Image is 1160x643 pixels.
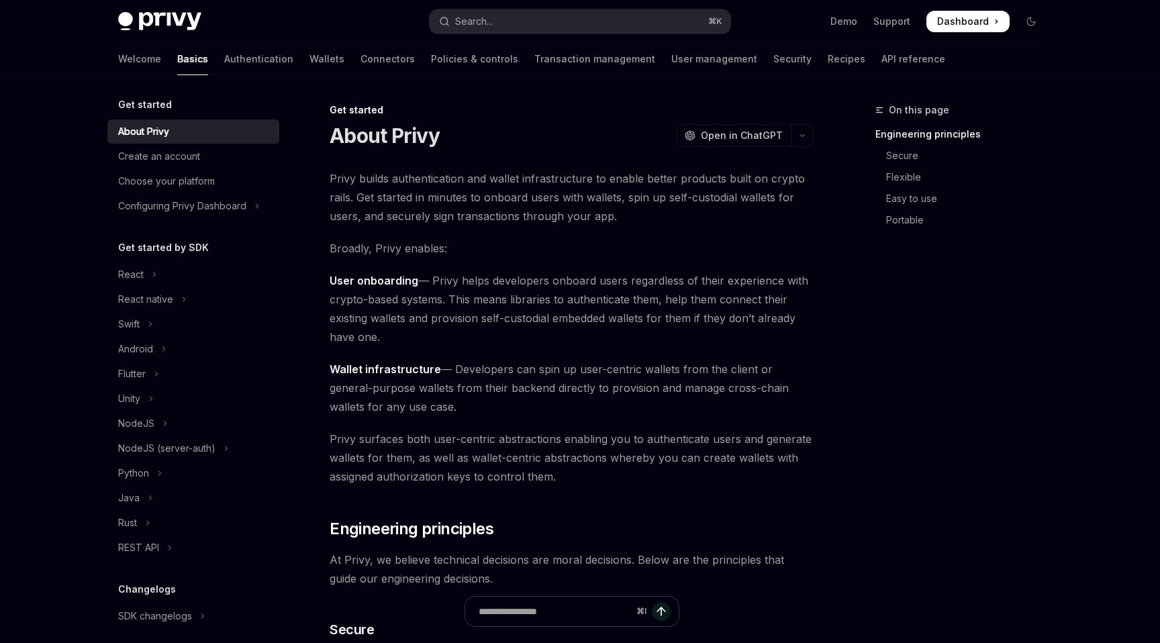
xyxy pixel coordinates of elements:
div: Unity [118,391,140,407]
div: Android [118,341,153,357]
button: Toggle Flutter section [107,362,279,386]
img: dark logo [118,12,201,31]
a: Policies & controls [431,43,518,75]
input: Ask a question... [479,597,631,626]
div: REST API [118,540,159,556]
h5: Get started by SDK [118,240,209,256]
a: Security [773,43,812,75]
div: Get started [330,103,814,117]
a: Flexible [875,166,1053,188]
a: Support [873,15,910,28]
button: Toggle SDK changelogs section [107,604,279,628]
button: Toggle Configuring Privy Dashboard section [107,194,279,218]
strong: User onboarding [330,274,418,287]
button: Toggle Python section [107,461,279,485]
a: Easy to use [875,188,1053,209]
a: Dashboard [926,11,1010,32]
strong: Wallet infrastructure [330,362,441,376]
a: Portable [875,209,1053,231]
div: NodeJS (server-auth) [118,440,215,456]
a: Engineering principles [875,123,1053,145]
div: Flutter [118,366,146,382]
a: Choose your platform [107,169,279,193]
div: Python [118,465,149,481]
h1: About Privy [330,123,440,148]
div: Search... [455,13,493,30]
span: Dashboard [937,15,989,28]
a: Basics [177,43,208,75]
button: Toggle Swift section [107,312,279,336]
button: Toggle REST API section [107,536,279,560]
span: — Developers can spin up user-centric wallets from the client or general-purpose wallets from the... [330,360,814,416]
a: Welcome [118,43,161,75]
a: User management [671,43,757,75]
div: About Privy [118,123,169,140]
span: Engineering principles [330,518,493,540]
div: NodeJS [118,415,154,432]
div: React [118,266,144,283]
a: Connectors [360,43,415,75]
span: Open in ChatGPT [701,129,783,142]
button: Toggle Rust section [107,511,279,535]
span: Broadly, Privy enables: [330,239,814,258]
button: Open search [430,9,730,34]
button: Open in ChatGPT [676,124,791,147]
a: About Privy [107,119,279,144]
a: Transaction management [534,43,655,75]
div: Create an account [118,148,200,164]
h5: Get started [118,97,172,113]
span: At Privy, we believe technical decisions are moral decisions. Below are the principles that guide... [330,550,814,588]
button: Toggle Unity section [107,387,279,411]
button: Send message [652,602,671,621]
button: Toggle Java section [107,486,279,510]
a: Wallets [309,43,344,75]
button: Toggle NodeJS (server-auth) section [107,436,279,460]
a: API reference [881,43,945,75]
span: On this page [889,102,949,118]
div: Swift [118,316,140,332]
a: Authentication [224,43,293,75]
div: SDK changelogs [118,608,192,624]
div: Rust [118,515,137,531]
a: Recipes [828,43,865,75]
div: Choose your platform [118,173,215,189]
div: React native [118,291,173,307]
a: Demo [830,15,857,28]
button: Toggle Android section [107,337,279,361]
button: Toggle React section [107,262,279,287]
span: — Privy helps developers onboard users regardless of their experience with crypto-based systems. ... [330,271,814,346]
a: Secure [875,145,1053,166]
div: Java [118,490,140,506]
span: ⌘ K [708,16,722,27]
span: Privy surfaces both user-centric abstractions enabling you to authenticate users and generate wal... [330,430,814,486]
span: Privy builds authentication and wallet infrastructure to enable better products built on crypto r... [330,169,814,226]
h5: Changelogs [118,581,176,597]
div: Configuring Privy Dashboard [118,198,246,214]
button: Toggle React native section [107,287,279,311]
button: Toggle NodeJS section [107,411,279,436]
a: Create an account [107,144,279,168]
button: Toggle dark mode [1020,11,1042,32]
